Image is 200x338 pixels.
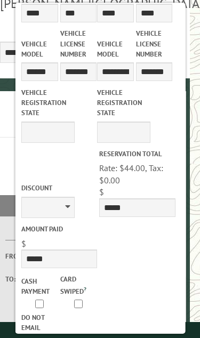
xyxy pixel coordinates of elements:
[21,224,97,234] label: Amount paid
[97,39,133,59] label: Vehicle Model
[99,163,163,185] span: Rate: $44.00, Tax: $0.00
[99,149,175,159] label: Reservation Total
[21,312,57,333] label: Do not email
[5,229,174,241] label: Dates
[5,274,47,284] label: To:
[60,274,96,296] label: Card swiped
[5,251,47,261] label: From:
[60,28,96,59] label: Vehicle License Number
[21,238,26,249] span: $
[21,183,97,193] label: Discount
[21,39,57,59] label: Vehicle Model
[21,276,57,296] label: Cash payment
[97,87,133,118] label: Vehicle Registration state
[83,285,86,293] a: ?
[99,187,104,197] span: $
[21,87,57,118] label: Vehicle Registration state
[135,28,172,59] label: Vehicle License Number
